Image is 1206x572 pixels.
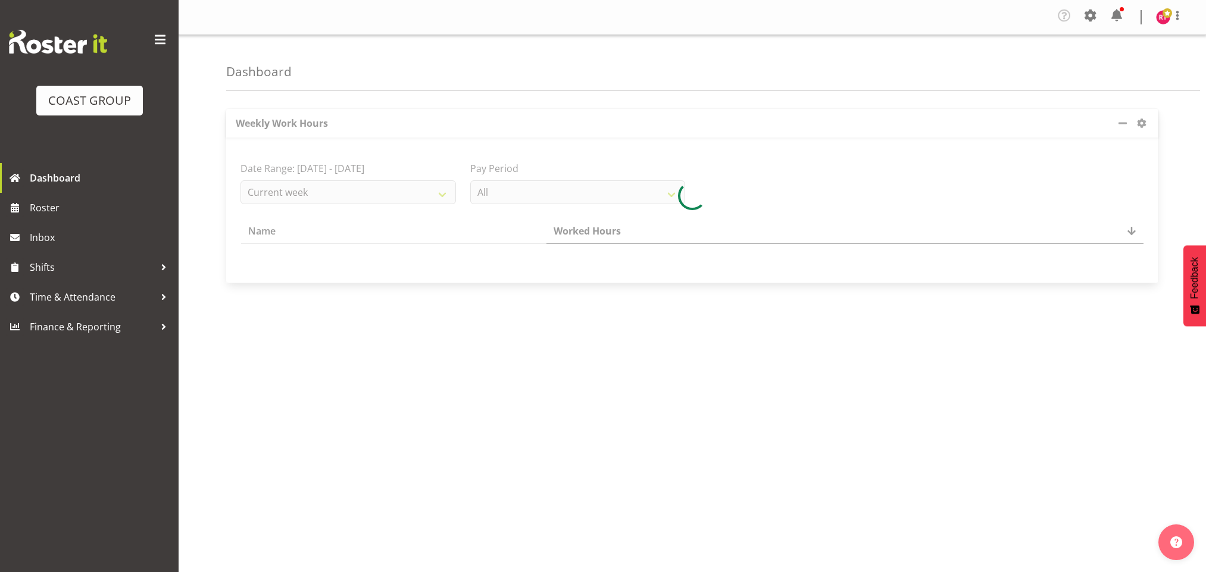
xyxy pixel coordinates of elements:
[1170,536,1182,548] img: help-xxl-2.png
[1189,257,1200,299] span: Feedback
[30,288,155,306] span: Time & Attendance
[48,92,131,110] div: COAST GROUP
[30,199,173,217] span: Roster
[30,229,173,246] span: Inbox
[226,65,292,79] h4: Dashboard
[30,318,155,336] span: Finance & Reporting
[1156,10,1170,24] img: reuben-thomas8009.jpg
[9,30,107,54] img: Rosterit website logo
[30,169,173,187] span: Dashboard
[30,258,155,276] span: Shifts
[1183,245,1206,326] button: Feedback - Show survey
